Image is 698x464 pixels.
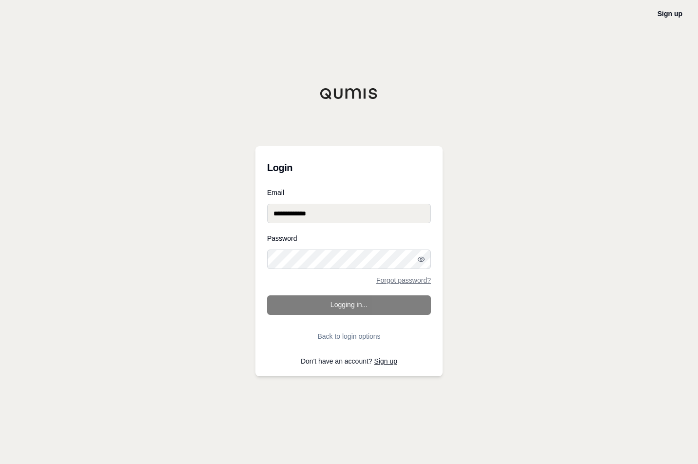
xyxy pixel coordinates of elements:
[267,189,431,196] label: Email
[267,158,431,177] h3: Login
[376,277,431,284] a: Forgot password?
[267,327,431,346] button: Back to login options
[267,235,431,242] label: Password
[320,88,378,99] img: Qumis
[267,358,431,365] p: Don't have an account?
[658,10,682,18] a: Sign up
[374,357,397,365] a: Sign up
